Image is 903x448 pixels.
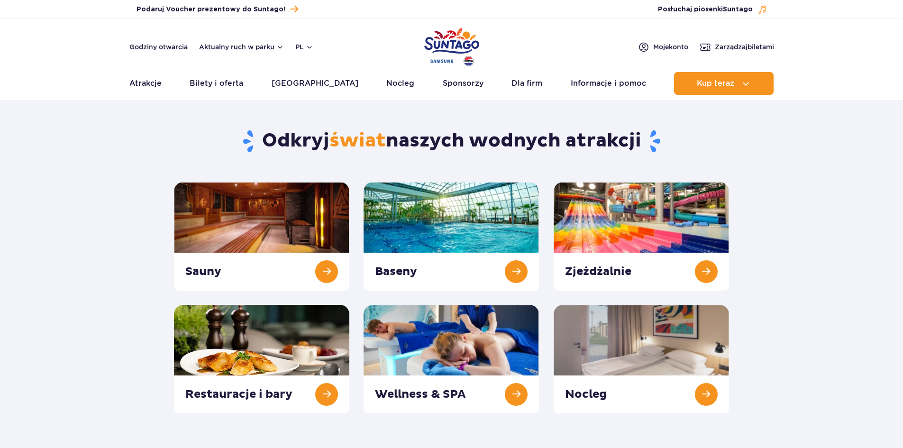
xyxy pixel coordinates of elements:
span: Zarządzaj biletami [715,42,774,52]
a: Godziny otwarcia [129,42,188,52]
span: Podaruj Voucher prezentowy do Suntago! [137,5,285,14]
a: Bilety i oferta [190,72,243,95]
a: Nocleg [386,72,414,95]
a: Sponsorzy [443,72,483,95]
a: Zarządzajbiletami [700,41,774,53]
button: Posłuchaj piosenkiSuntago [658,5,767,14]
span: świat [329,129,386,153]
a: Atrakcje [129,72,162,95]
button: Aktualny ruch w parku [199,43,284,51]
a: Park of Poland [424,24,479,67]
h1: Odkryj naszych wodnych atrakcji [174,129,729,154]
a: Mojekonto [638,41,688,53]
span: Kup teraz [697,79,734,88]
span: Posłuchaj piosenki [658,5,753,14]
button: Kup teraz [674,72,774,95]
span: Moje konto [653,42,688,52]
a: Dla firm [511,72,542,95]
a: Informacje i pomoc [571,72,646,95]
button: pl [295,42,313,52]
a: [GEOGRAPHIC_DATA] [272,72,358,95]
span: Suntago [723,6,753,13]
a: Podaruj Voucher prezentowy do Suntago! [137,3,298,16]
